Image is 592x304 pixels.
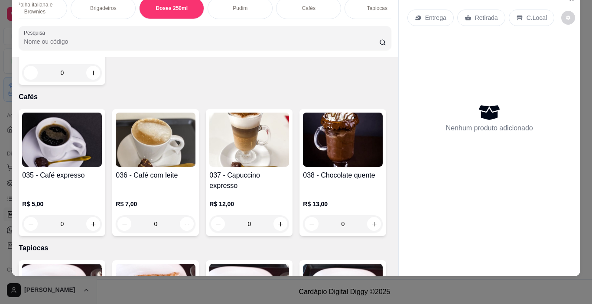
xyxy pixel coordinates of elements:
p: Nenhum produto adicionado [446,123,533,133]
p: R$ 12,00 [209,200,289,208]
p: C.Local [527,13,547,22]
p: Pudim [233,5,247,12]
p: Doses 250ml [156,5,188,12]
p: Brigadeiros [90,5,117,12]
h4: 035 - Café expresso [22,170,102,181]
button: increase-product-quantity [180,217,194,231]
p: Retirada [475,13,498,22]
button: decrease-product-quantity [305,217,319,231]
p: R$ 13,00 [303,200,383,208]
img: product-image [22,113,102,167]
button: increase-product-quantity [367,217,381,231]
p: Palha italiana e Brownies [10,1,60,15]
button: increase-product-quantity [86,217,100,231]
p: Tapiocas [19,243,391,253]
p: Cafés [302,5,316,12]
button: decrease-product-quantity [211,217,225,231]
label: Pesquisa [24,29,48,36]
input: Pesquisa [24,37,379,46]
img: product-image [116,113,195,167]
img: product-image [303,113,383,167]
button: increase-product-quantity [273,217,287,231]
p: Tapiocas [367,5,387,12]
button: decrease-product-quantity [24,66,38,80]
button: increase-product-quantity [86,66,100,80]
h4: 036 - Café com leite [116,170,195,181]
h4: 037 - Capuccino expresso [209,170,289,191]
button: decrease-product-quantity [24,217,38,231]
p: R$ 5,00 [22,200,102,208]
p: R$ 7,00 [116,200,195,208]
button: decrease-product-quantity [561,11,575,25]
p: Cafés [19,92,391,102]
button: decrease-product-quantity [117,217,131,231]
p: Entrega [425,13,446,22]
h4: 038 - Chocolate quente [303,170,383,181]
img: product-image [209,113,289,167]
